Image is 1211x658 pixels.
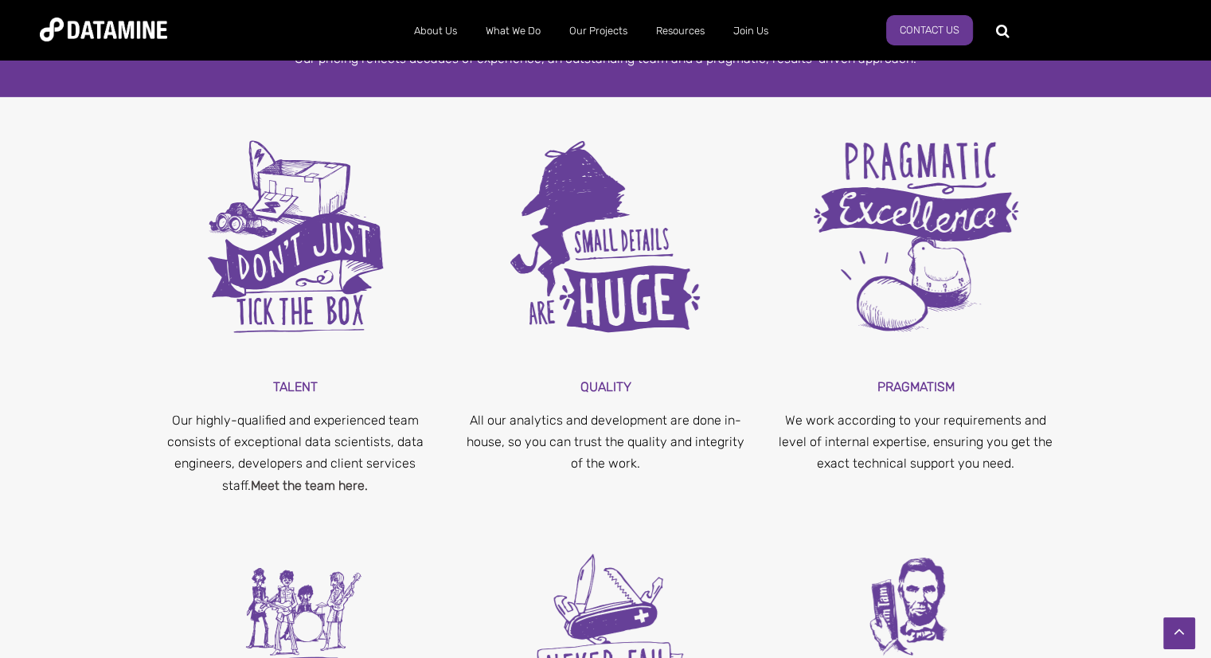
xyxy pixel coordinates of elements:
[486,117,725,356] img: Datamine values Small details are huge
[462,376,749,398] h3: Quality
[251,478,368,493] a: Meet the team here.
[555,10,642,52] a: Our Projects
[152,376,439,398] h3: Talent
[772,376,1060,398] h3: pragmatism
[471,10,555,52] a: What We Do
[796,117,1035,356] img: Datamine values Pragmatic Excellence
[40,18,167,41] img: Datamine
[167,413,424,493] span: Our highly-qualified and experienced team consists of exceptional data scientists, data engineers...
[886,15,973,45] a: Contact Us
[779,413,1053,471] span: We work according to your requirements and level of internal expertise, ensuring you get the exac...
[642,10,719,52] a: Resources
[400,10,471,52] a: About Us
[467,413,744,471] span: All our analytics and development are done in-house, so you can trust the quality and integrity o...
[176,117,415,356] img: Datamine values Don't just tick the box
[719,10,783,52] a: Join Us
